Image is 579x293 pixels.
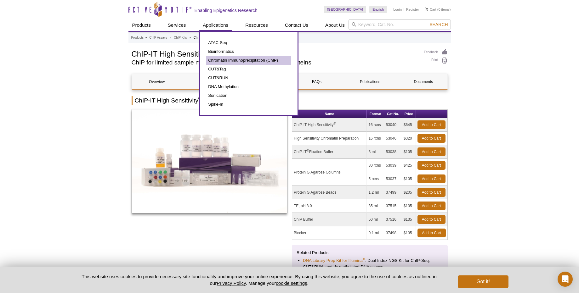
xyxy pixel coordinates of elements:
button: Got it! [458,275,508,288]
sup: ® [363,257,365,261]
a: Spike-In [206,100,291,109]
a: Chromatin Immunoprecipitation (ChIP) [206,56,291,65]
a: Add to Cart [417,134,446,143]
a: Login [393,7,402,12]
td: $205 [402,186,416,199]
td: 35 ml [367,199,384,213]
a: Add to Cart [417,147,446,156]
a: Add to Cart [417,202,446,210]
a: Add to Cart [417,161,446,170]
li: | [404,6,405,13]
td: $645 [402,118,416,132]
th: Price [402,110,416,118]
a: DNA Library Prep Kit for Illumina® [303,257,365,264]
h1: ChIP-IT High Sensitivity [132,49,418,58]
td: $135 [402,226,416,240]
a: Feedback [424,49,448,56]
td: 37498 [384,226,402,240]
a: Add to Cart [417,174,446,183]
td: Blocker [292,226,367,240]
input: Keyword, Cat. No. [349,19,451,30]
td: 0.1 ml [367,226,384,240]
td: $105 [402,172,416,186]
a: Overview [132,74,182,89]
a: Applications [199,19,232,31]
button: Search [428,22,450,27]
a: Documents [398,74,448,89]
td: High Sensitivity Chromatin Preparation [292,132,367,145]
td: 53037 [384,172,402,186]
a: Cart [425,7,436,12]
td: $320 [402,132,416,145]
a: Add to Cart [417,120,446,129]
td: TE, pH 8.0 [292,199,367,213]
a: Bioinformatics [206,47,291,56]
td: Protein G Agarose Beads [292,186,367,199]
td: 16 rxns [367,118,384,132]
a: Resources [241,19,272,31]
h2: Enabling Epigenetics Research [195,8,258,13]
div: Open Intercom Messenger [558,272,573,287]
sup: ® [307,149,309,152]
a: Services [164,19,190,31]
li: : Dual Index NGS Kit for ChIP-Seq, CUT&RUN, and ds methylated DNA assays [303,257,437,270]
a: About Us [321,19,349,31]
th: Cat No. [384,110,402,118]
a: ChIP Kits [174,35,187,41]
li: (0 items) [425,6,451,13]
li: » [145,36,147,39]
td: 30 rxns [367,159,384,172]
td: 50 ml [367,213,384,226]
a: Add to Cart [417,215,446,224]
li: » [189,36,191,39]
p: Related Products: [297,250,443,256]
a: Products [128,19,155,31]
td: 3 ml [367,145,384,159]
a: English [369,6,387,13]
td: 16 rxns [367,132,384,145]
a: Publications [345,74,395,89]
a: DNA Methylation [206,82,291,91]
td: 5 rxns [367,172,384,186]
td: 37516 [384,213,402,226]
a: Contents [185,74,235,89]
a: Sonication [206,91,291,100]
a: Add to Cart [417,229,446,237]
a: Products [131,35,144,41]
td: 53040 [384,118,402,132]
a: Register [406,7,419,12]
th: Format [367,110,384,118]
td: $135 [402,213,416,226]
p: This website uses cookies to provide necessary site functionality and improve your online experie... [71,273,448,286]
a: Add to Cart [417,188,446,197]
a: CUT&Tag [206,65,291,74]
a: FAQs [292,74,342,89]
td: $135 [402,199,416,213]
h2: ChIP for limited sample material and low abundance target proteins [132,60,418,65]
th: Name [292,110,367,118]
td: ChIP Buffer [292,213,367,226]
img: Your Cart [425,8,428,11]
td: ChIP-IT High Sensitivity [292,118,367,132]
span: Search [429,22,448,27]
img: ChIP-IT High Sensitivity Kit [132,109,287,213]
td: 37515 [384,199,402,213]
td: 53039 [384,159,402,172]
sup: ® [198,96,202,101]
a: ChIP Assays [149,35,167,41]
td: ChIP-IT Fixation Buffer [292,145,367,159]
sup: ® [334,122,336,125]
td: 53038 [384,145,402,159]
h2: ChIP-IT High Sensitivity Overview [132,96,448,105]
a: Privacy Policy [217,280,246,286]
a: Print [424,57,448,64]
td: 37499 [384,186,402,199]
li: ChIP-IT High Sensitivity [194,36,229,39]
a: CUT&RUN [206,74,291,82]
a: Contact Us [281,19,312,31]
li: » [170,36,172,39]
a: ATAC-Seq [206,38,291,47]
a: [GEOGRAPHIC_DATA] [324,6,366,13]
td: $425 [402,159,416,172]
button: cookie settings [276,280,307,286]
